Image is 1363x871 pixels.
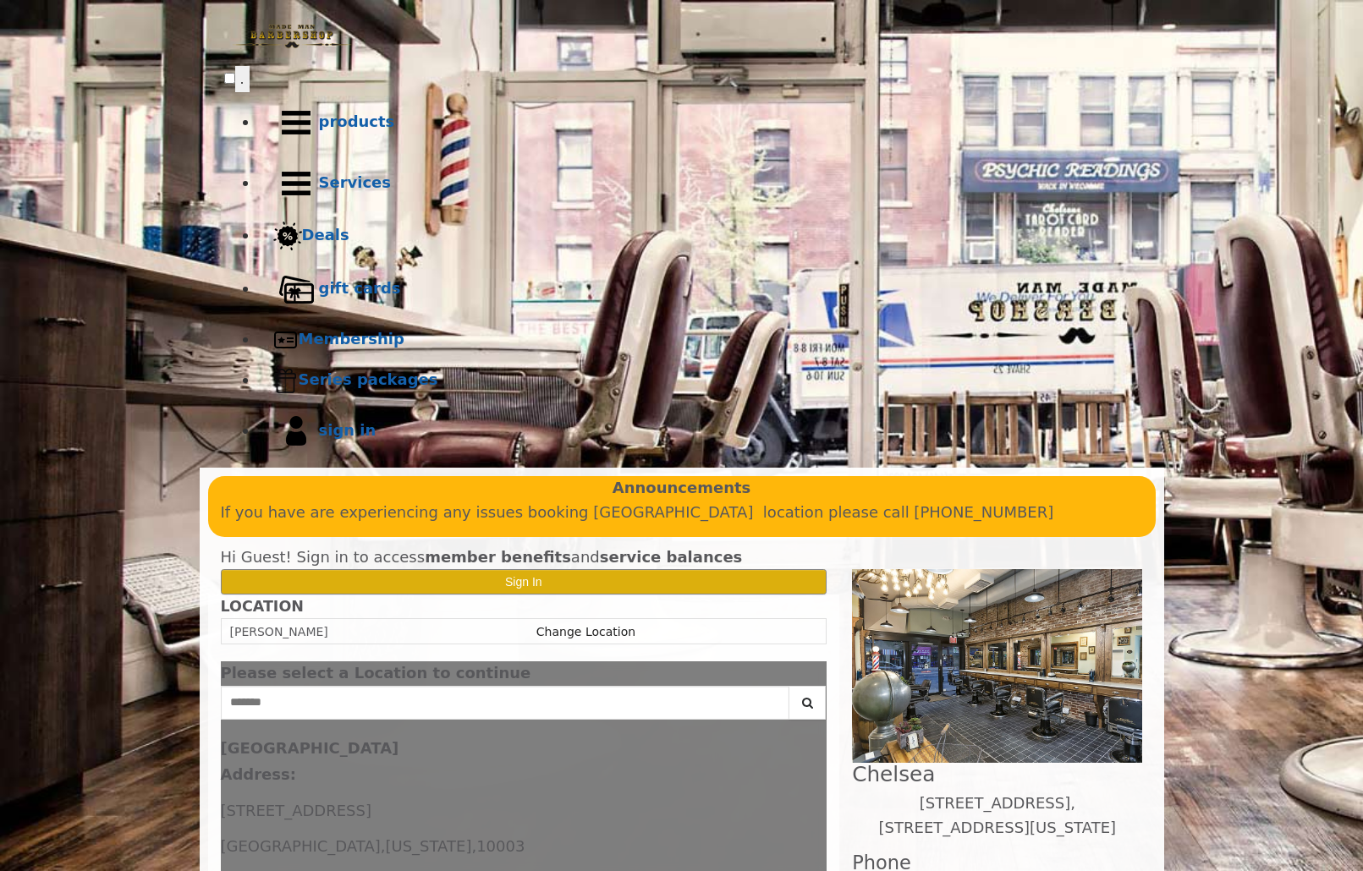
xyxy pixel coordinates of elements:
[319,421,376,439] b: sign in
[258,92,1140,153] a: Productsproducts
[425,548,571,566] b: member benefits
[273,408,319,454] img: sign in
[258,214,1140,259] a: DealsDeals
[299,330,404,348] b: Membership
[258,401,1140,462] a: sign insign in
[852,792,1142,841] p: [STREET_ADDRESS],[STREET_ADDRESS][US_STATE]
[221,598,304,615] b: LOCATION
[273,222,302,251] img: Deals
[221,664,531,682] span: Please select a Location to continue
[600,548,743,566] b: service balances
[319,112,395,130] b: products
[258,153,1140,214] a: ServicesServices
[273,100,319,145] img: Products
[381,837,386,855] span: ,
[801,668,827,679] button: close dialog
[224,73,235,84] input: menu toggle
[613,476,751,501] b: Announcements
[221,802,371,819] span: [STREET_ADDRESS]
[852,763,1142,786] h2: Chelsea
[385,837,471,855] span: [US_STATE]
[536,625,635,638] a: Change Location
[221,545,827,570] div: Hi Guest! Sign in to access and
[273,327,299,353] img: Membership
[221,837,381,855] span: [GEOGRAPHIC_DATA]
[221,765,296,783] b: Address:
[221,686,790,720] input: Search Center
[319,279,401,297] b: gift cards
[224,9,360,63] img: Made Man Barbershop Logo
[221,501,1143,525] p: If you have are experiencing any issues booking [GEOGRAPHIC_DATA] location please call [PHONE_NUM...
[258,320,1140,360] a: MembershipMembership
[230,625,328,638] span: [PERSON_NAME]
[258,259,1140,320] a: Gift cardsgift cards
[273,368,299,393] img: Series packages
[273,161,319,206] img: Services
[258,360,1140,401] a: Series packagesSeries packages
[471,837,476,855] span: ,
[221,686,827,728] div: Center Select
[273,266,319,312] img: Gift cards
[240,70,245,87] span: .
[319,173,392,191] b: Services
[299,370,438,388] b: Series packages
[798,697,817,709] i: Search button
[476,837,525,855] span: 10003
[221,739,399,757] b: [GEOGRAPHIC_DATA]
[302,226,349,244] b: Deals
[235,66,250,92] button: menu toggle
[221,569,827,594] button: Sign In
